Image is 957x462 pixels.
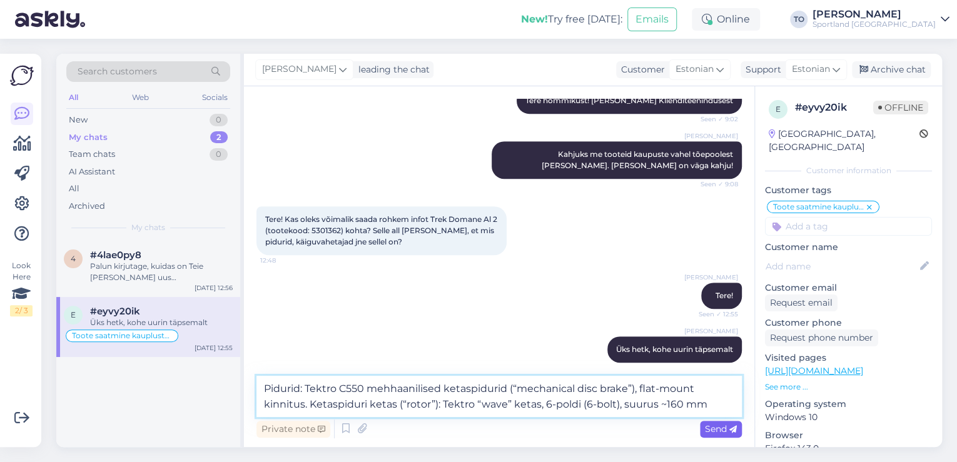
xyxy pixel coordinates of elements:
span: Kahjuks me tooteid kaupuste vahel tõepoolest [PERSON_NAME]. [PERSON_NAME] on väga kahju! [542,149,735,170]
div: [DATE] 12:56 [195,283,233,293]
a: [URL][DOMAIN_NAME] [765,365,863,376]
div: New [69,114,88,126]
div: Request email [765,294,838,311]
img: Askly Logo [10,64,34,88]
div: My chats [69,131,108,144]
div: Sportland [GEOGRAPHIC_DATA] [813,19,936,29]
span: Estonian [676,63,714,76]
div: 0 [210,114,228,126]
div: Online [692,8,760,31]
span: [PERSON_NAME] [684,131,738,141]
span: [PERSON_NAME] [262,63,337,76]
div: Try free [DATE]: [521,12,622,27]
span: 4 [71,254,76,263]
span: Tere hommikust! [PERSON_NAME] Klienditeenindusest [525,96,733,105]
input: Add a tag [765,217,932,236]
div: Customer [616,63,665,76]
p: Customer email [765,281,932,294]
span: Seen ✓ 12:55 [691,309,738,319]
div: 2 / 3 [10,305,33,316]
div: Private note [256,421,330,438]
p: Operating system [765,398,932,411]
div: All [66,89,81,106]
input: Add name [766,259,918,273]
div: Request phone number [765,329,878,346]
p: Windows 10 [765,411,932,424]
div: Web [129,89,151,106]
div: Team chats [69,148,115,161]
span: Search customers [78,65,157,78]
div: Archive chat [852,61,931,78]
div: [DATE] 12:55 [195,343,233,353]
span: 12:48 [260,256,307,265]
span: e [776,104,781,114]
div: 2 [210,131,228,144]
span: Tere! Kas oleks võimalik saada rohkem infot Trek Domane Al 2 (tootekood: 5301362) kohta? Selle al... [265,214,499,246]
span: Send [705,423,737,434]
span: My chats [131,222,165,233]
span: 12:57 [691,363,738,373]
span: [PERSON_NAME] [684,326,738,336]
span: Seen ✓ 9:08 [691,179,738,189]
div: Look Here [10,260,33,316]
div: # eyvy20ik [795,100,873,115]
span: Seen ✓ 9:02 [691,114,738,124]
div: Palun kirjutage, kuidas on Teie [PERSON_NAME] uus [PERSON_NAME] aadress? [PERSON_NAME] kohe Teie ... [90,261,233,283]
div: [PERSON_NAME] [813,9,936,19]
div: leading the chat [353,63,430,76]
div: 0 [210,148,228,161]
span: Toote saatmine kaupluste vahel [72,332,172,339]
span: Toote saatmine kaupluste vahel [773,203,865,211]
div: [GEOGRAPHIC_DATA], [GEOGRAPHIC_DATA] [769,128,919,154]
div: AI Assistant [69,166,115,178]
span: Üks hetk, kohe uurin täpsemalt [616,344,733,354]
p: Customer name [765,241,932,254]
p: Firefox 143.0 [765,442,932,455]
p: Customer tags [765,184,932,197]
div: Customer information [765,165,932,176]
div: TO [790,11,808,28]
p: Customer phone [765,316,932,329]
span: #4lae0py8 [90,249,141,261]
span: Tere! [716,291,733,300]
div: Archived [69,200,105,213]
div: Support [741,63,781,76]
span: Offline [873,101,928,114]
div: All [69,183,79,195]
p: Visited pages [765,351,932,364]
b: New! [521,13,548,25]
p: See more ... [765,381,932,393]
a: [PERSON_NAME]Sportland [GEOGRAPHIC_DATA] [813,9,949,29]
textarea: Pidurid: Tektro C550 mehhaanilised ketaspidurid (“mechanical disc brake”), flat‑mount kinnitus. K... [256,376,742,417]
div: Socials [200,89,230,106]
button: Emails [627,8,677,31]
span: Estonian [792,63,830,76]
span: [PERSON_NAME] [684,273,738,282]
span: e [71,310,76,319]
span: #eyvy20ik [90,306,140,317]
p: Browser [765,429,932,442]
div: Üks hetk, kohe uurin täpsemalt [90,317,233,328]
